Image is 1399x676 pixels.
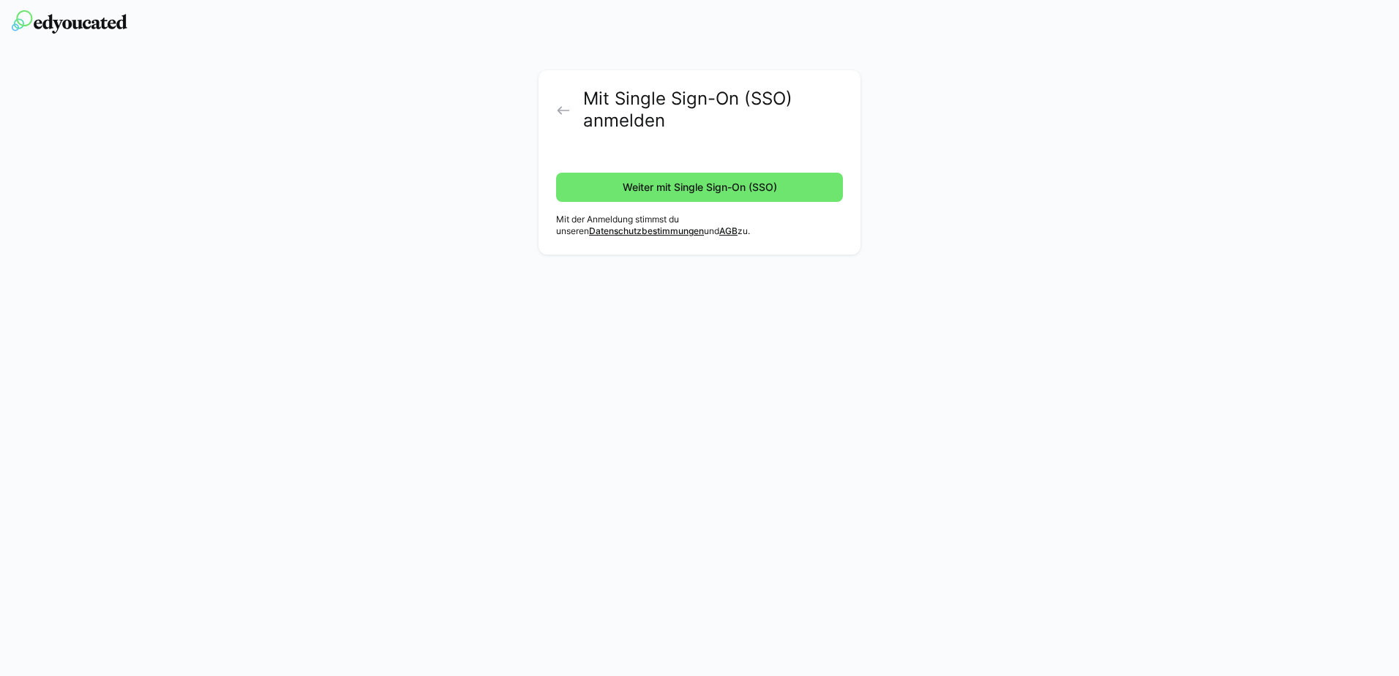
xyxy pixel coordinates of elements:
[556,214,843,237] p: Mit der Anmeldung stimmst du unseren und zu.
[556,173,843,202] button: Weiter mit Single Sign-On (SSO)
[589,225,704,236] a: Datenschutzbestimmungen
[620,180,779,195] span: Weiter mit Single Sign-On (SSO)
[583,88,843,132] h2: Mit Single Sign-On (SSO) anmelden
[719,225,738,236] a: AGB
[12,10,127,34] img: edyoucated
